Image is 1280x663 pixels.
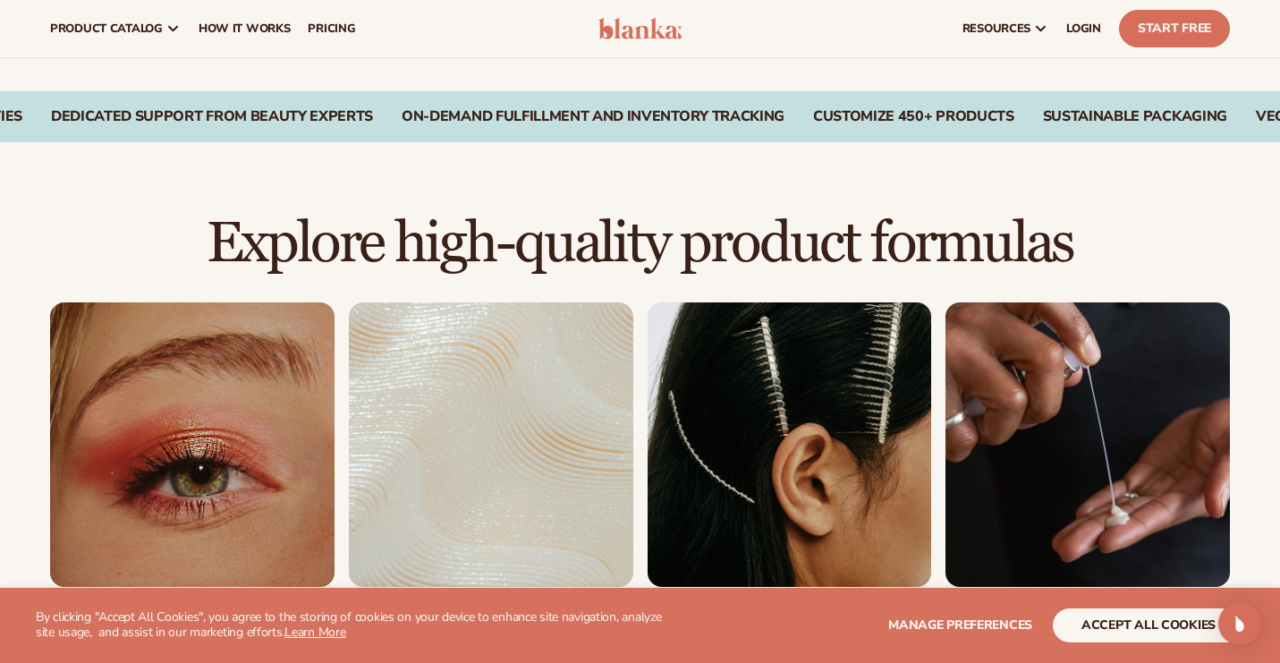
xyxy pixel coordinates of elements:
button: accept all cookies [1053,608,1244,642]
span: product catalog [50,21,163,36]
div: 3 / 8 [648,302,932,625]
div: Open Intercom Messenger [1218,602,1261,645]
a: Learn More [284,624,345,641]
button: Manage preferences [888,608,1032,642]
span: resources [962,21,1030,36]
div: 1 / 8 [50,302,335,625]
div: Dedicated Support From Beauty Experts [51,108,373,125]
p: By clicking "Accept All Cookies", you agree to the storing of cookies on your device to enhance s... [36,610,665,641]
div: 4 / 8 [945,302,1230,625]
div: On-Demand Fulfillment and Inventory Tracking [402,108,784,125]
div: 2 / 8 [349,302,633,625]
span: pricing [308,21,355,36]
span: How It Works [199,21,291,36]
div: SUSTAINABLE PACKAGING [1043,108,1227,125]
span: Manage preferences [888,616,1032,633]
h2: Explore high-quality product formulas [50,214,1230,274]
div: CUSTOMIZE 450+ PRODUCTS [813,108,1014,125]
span: LOGIN [1066,21,1101,36]
a: Start Free [1119,10,1230,47]
img: logo [598,18,682,39]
